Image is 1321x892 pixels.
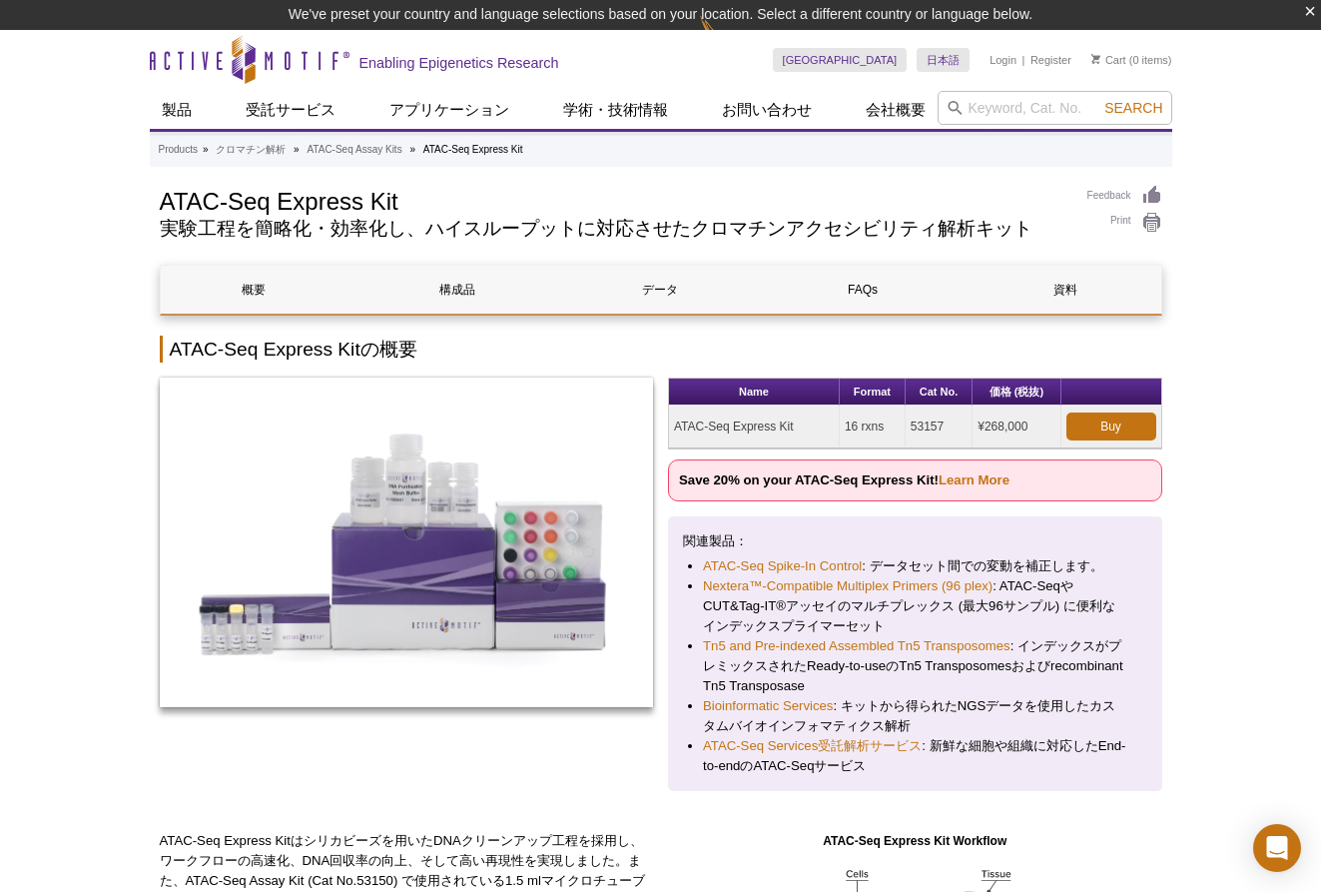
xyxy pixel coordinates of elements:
a: 構成品 [363,266,551,314]
div: Open Intercom Messenger [1253,824,1301,872]
strong: ATAC-Seq Express Kit Workflow [823,834,1006,848]
input: Keyword, Cat. No. [938,91,1172,125]
p: 関連製品： [683,531,1147,551]
li: » [203,144,209,155]
th: Format [840,379,906,406]
li: : ATAC-SeqやCUT&Tag-IT®アッセイのマルチプレックス (最大96サンプル) に便利なインデックスプライマーセット [703,576,1127,636]
a: Register [1030,53,1071,67]
h2: Enabling Epigenetics Research [359,54,559,72]
button: Search [1098,99,1168,117]
a: Products [159,141,198,159]
td: ATAC-Seq Express Kit [669,406,840,448]
h2: ATAC-Seq Express Kitの概要 [160,336,1162,363]
a: アプリケーション [377,91,521,129]
td: 53157 [906,406,973,448]
a: Tn5 and Pre-indexed Assembled Tn5 Transposomes [703,636,1010,656]
td: ¥268,000 [973,406,1060,448]
img: Your Cart [1091,54,1100,64]
a: Feedback [1087,185,1162,207]
a: Learn More [939,472,1009,487]
a: ATAC-Seq Assay Kits [307,141,401,159]
a: Nextera™-Compatible Multiplex Primers (96 plex) [703,576,992,596]
li: : 新鮮な細胞や組織に対応したEnd-to-endのATAC-Seqサービス [703,736,1127,776]
li: » [294,144,300,155]
th: 価格 (税抜) [973,379,1060,406]
li: ATAC-Seq Express Kit [423,144,523,155]
a: 受託サービス [234,91,347,129]
h2: 実験工程を簡略化・効率化し、ハイスループットに対応させたクロマチンアクセシビリティ解析キット [160,220,1067,238]
li: | [1022,48,1025,72]
th: Name [669,379,840,406]
td: 16 rxns [840,406,906,448]
li: : インデックスがプレミックスされたReady-to-useのTn5 Transposomesおよびrecombinant Tn5 Transposase [703,636,1127,696]
img: Change Here [700,15,753,62]
img: ATAC-Seq Express Kit [160,378,654,707]
a: クロマチン解析 [216,141,286,159]
a: FAQs [769,266,957,314]
a: Print [1087,212,1162,234]
a: Buy [1066,413,1156,441]
li: : データセット間での変動を補正します。 [703,556,1127,576]
li: » [409,144,415,155]
a: データ [566,266,754,314]
a: ATAC-Seq Services受託解析サービス [703,736,922,756]
a: 学術・技術情報 [551,91,680,129]
li: : キットから得られたNGSデータを使用したカスタムバイオインフォマティクス解析 [703,696,1127,736]
a: Bioinformatic Services [703,696,833,716]
a: 資料 [972,266,1159,314]
strong: Save 20% on your ATAC-Seq Express Kit! [679,472,1009,487]
a: 会社概要 [854,91,938,129]
a: 概要 [161,266,348,314]
a: 製品 [150,91,204,129]
h1: ATAC-Seq Express Kit [160,185,1067,215]
a: ATAC-Seq Spike-In Control [703,556,862,576]
a: [GEOGRAPHIC_DATA] [773,48,908,72]
li: (0 items) [1091,48,1172,72]
th: Cat No. [906,379,973,406]
a: お問い合わせ [710,91,824,129]
span: Search [1104,100,1162,116]
a: Cart [1091,53,1126,67]
a: Login [990,53,1016,67]
a: 日本語 [917,48,970,72]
